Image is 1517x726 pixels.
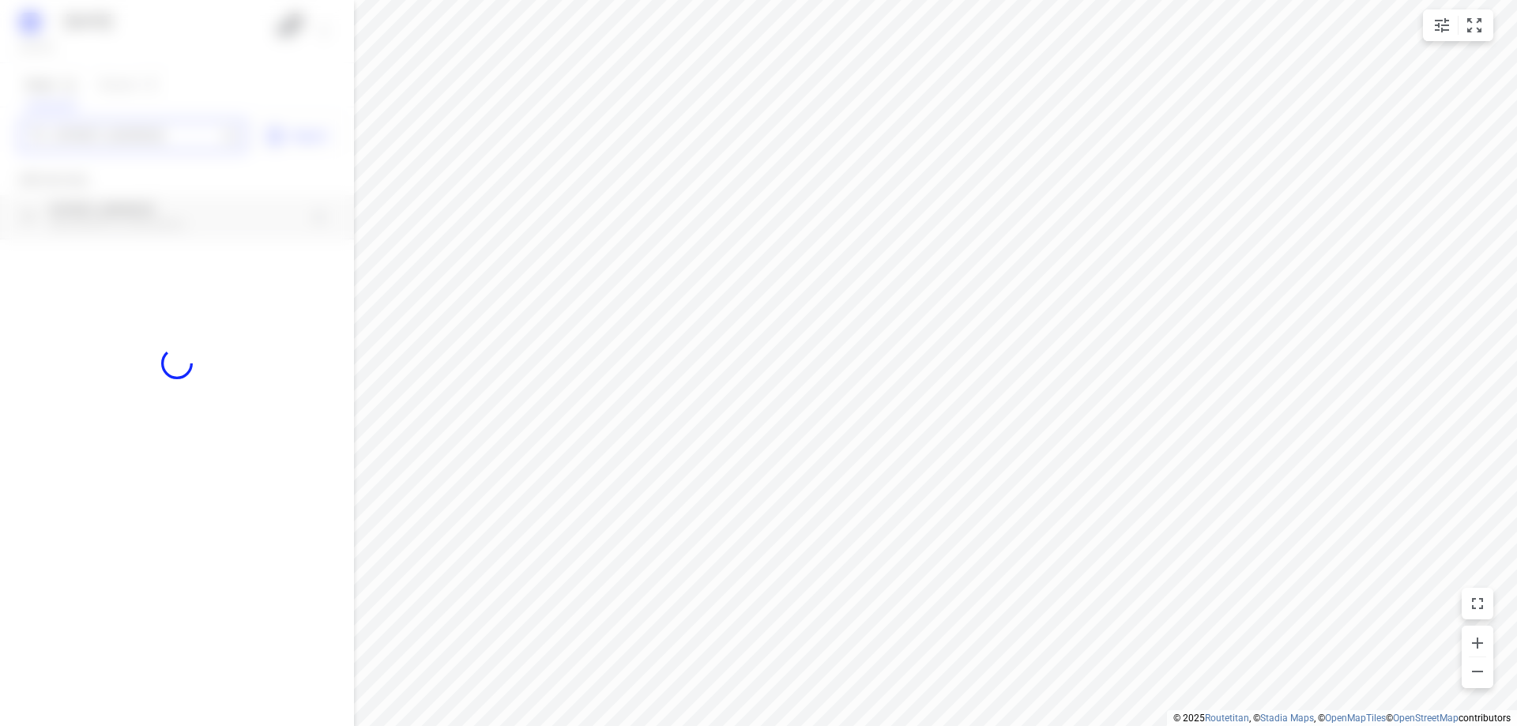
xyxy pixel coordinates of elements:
a: Routetitan [1205,713,1249,724]
a: OpenMapTiles [1325,713,1386,724]
li: © 2025 , © , © © contributors [1173,713,1511,724]
a: Stadia Maps [1260,713,1314,724]
button: Map settings [1426,9,1458,41]
div: small contained button group [1423,9,1493,41]
a: OpenStreetMap [1393,713,1459,724]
